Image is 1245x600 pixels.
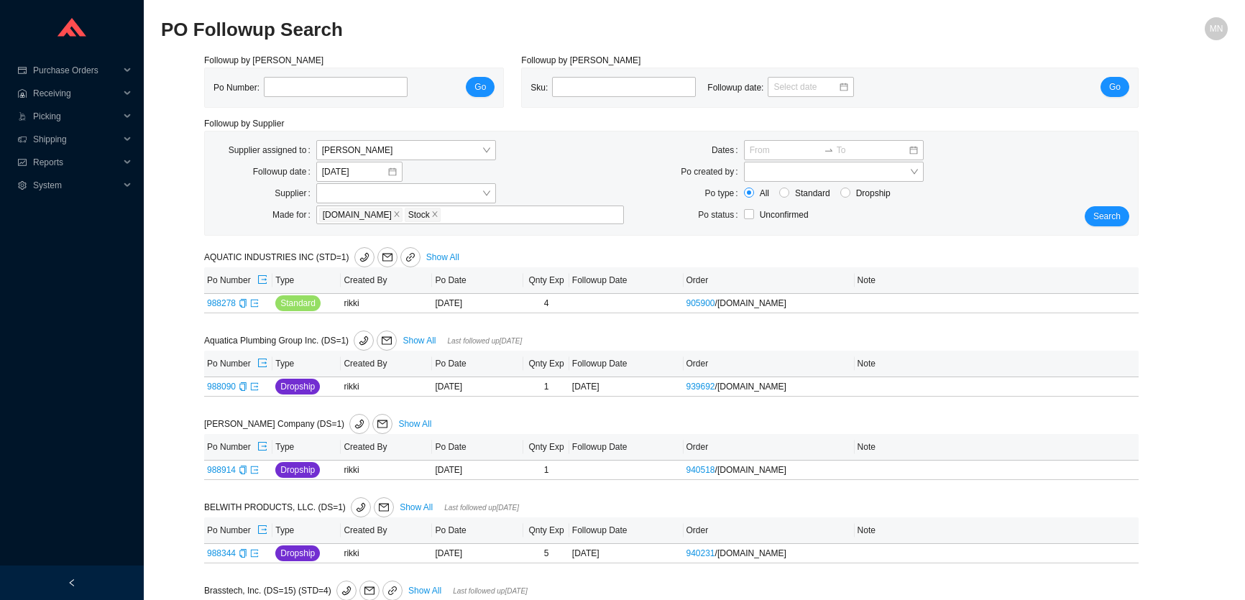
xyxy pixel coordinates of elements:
th: Type [272,351,341,377]
span: fund [17,158,27,167]
span: link [405,253,415,264]
label: Dates: [712,140,744,160]
button: export [257,437,268,457]
span: Picking [33,105,119,128]
th: Po Number [204,267,272,294]
th: Order [684,434,855,461]
span: Last followed up [DATE] [453,587,528,595]
button: Dropship [275,379,320,394]
td: rikki [341,294,432,313]
span: Search [1093,209,1121,223]
a: Show All [398,419,431,429]
th: Note [855,517,1139,544]
button: phone [354,247,375,267]
span: setting [17,181,27,190]
a: export [250,382,259,392]
span: Followup by Supplier [204,119,284,129]
a: 988090 [207,382,236,392]
td: 5 [523,544,569,563]
th: Note [855,267,1139,294]
div: Po Number: [213,77,419,98]
label: Supplier assigned to [229,140,316,160]
label: Po status: [698,205,743,225]
span: phone [350,419,369,429]
td: [DATE] [432,461,523,480]
span: export [257,358,267,369]
span: [PERSON_NAME] Company (DS=1) [204,419,395,429]
div: Sku: Followup date: [530,77,865,98]
button: phone [351,497,371,517]
td: 1 [523,461,569,480]
span: QualityBath.com [319,208,403,222]
th: Po Number [204,351,272,377]
a: Show All [400,502,433,512]
span: Followup by [PERSON_NAME] [521,55,640,65]
input: 9/25/2025 [322,165,387,179]
span: export [257,274,267,286]
span: Followup by [PERSON_NAME] [204,55,323,65]
button: phone [354,331,374,351]
td: / [DOMAIN_NAME] [684,544,855,563]
a: link [400,247,421,267]
span: mail [373,419,392,429]
th: Followup Date [569,351,684,377]
span: [DOMAIN_NAME] [323,208,392,221]
span: close [431,211,438,219]
span: Dropship [280,546,315,560]
a: export [250,465,259,475]
td: [DATE] [432,294,523,313]
button: export [257,520,268,540]
button: mail [374,497,394,517]
div: Copy [239,463,247,477]
th: Followup Date [569,434,684,461]
td: [DATE] [432,544,523,563]
button: export [257,270,268,290]
div: [DATE] [572,546,681,560]
span: Unconfirmed [760,210,809,220]
a: Show All [426,252,459,262]
span: Last followed up [DATE] [444,504,519,512]
label: Supplier: [275,183,316,203]
div: Copy [239,546,247,560]
button: Search [1085,206,1129,226]
div: Copy [239,379,247,394]
td: 1 [523,377,569,397]
span: credit-card [17,66,27,75]
th: Po Number [204,434,272,461]
button: Dropship [275,545,320,561]
td: rikki [341,461,432,480]
a: 905900 [686,298,715,308]
span: mail [377,336,396,346]
span: phone [355,252,374,262]
th: Created By [341,267,432,294]
a: 988344 [207,548,236,558]
th: Type [272,434,341,461]
span: Aquatica Plumbing Group Inc. (DS=1) [204,336,400,346]
span: phone [337,586,356,596]
span: mail [375,502,393,512]
th: Created By [341,434,432,461]
span: copy [239,299,247,308]
label: Made for: [272,205,316,225]
a: 988278 [207,298,236,308]
th: Order [684,351,855,377]
span: All [754,186,775,200]
a: Show All [403,336,436,346]
button: Dropship [275,462,320,478]
button: mail [372,414,392,434]
button: export [257,354,268,374]
input: From [750,143,821,157]
span: Standard [789,186,836,200]
span: Go [1109,80,1121,94]
span: export [250,299,259,308]
th: Qnty Exp [523,351,569,377]
span: Stock [408,208,430,221]
a: 939692 [686,382,715,392]
td: [DATE] [432,377,523,397]
span: Miri Newman [322,141,490,160]
th: Order [684,267,855,294]
span: Receiving [33,82,119,105]
span: export [257,441,267,453]
span: MN [1210,17,1223,40]
label: Followup date: [253,162,316,182]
